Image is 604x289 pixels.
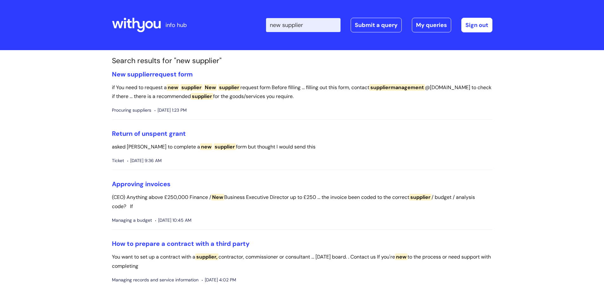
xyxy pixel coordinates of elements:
span: Managing a budget [112,216,152,224]
a: New supplierrequest form [112,70,193,78]
span: new [167,84,179,91]
input: Search [266,18,341,32]
p: asked [PERSON_NAME] to complete a form but thought I would send this [112,142,492,152]
span: [DATE] 10:45 AM [155,216,192,224]
span: Ticket [112,157,124,165]
a: Return of unspent grant [112,129,186,138]
span: suppliermanagement [369,84,425,91]
div: | - [266,18,492,32]
p: (CEO) Anything above £250,000 Finance / Business Executive Director up to £250 ... the invoice be... [112,193,492,211]
span: supplier [180,84,203,91]
span: new [200,143,212,150]
a: Sign out [461,18,492,32]
span: New [112,70,126,78]
span: supplier [191,93,213,100]
span: supplier [218,84,240,91]
p: You want to set up a contract with a contractor, commissioner or consultant ... [DATE] board. . C... [112,253,492,271]
p: info hub [166,20,187,30]
a: My queries [412,18,451,32]
span: supplier [214,143,236,150]
a: Submit a query [351,18,402,32]
span: supplier, [195,253,218,260]
span: new [395,253,407,260]
span: [DATE] 1:23 PM [154,106,187,114]
a: Approving invoices [112,180,171,188]
span: supplier [409,194,432,200]
span: [DATE] 4:02 PM [202,276,236,284]
p: if You need to request a request form Before filling ... filling out this form, contact @[DOMAIN_... [112,83,492,102]
h1: Search results for "new supplier" [112,56,492,65]
span: Managing records and service information [112,276,198,284]
span: supplier [127,70,152,78]
span: Procuring suppliers [112,106,151,114]
span: [DATE] 9:36 AM [127,157,162,165]
span: New [211,194,224,200]
a: How to prepare a contract with a third party [112,240,250,248]
span: New [204,84,217,91]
